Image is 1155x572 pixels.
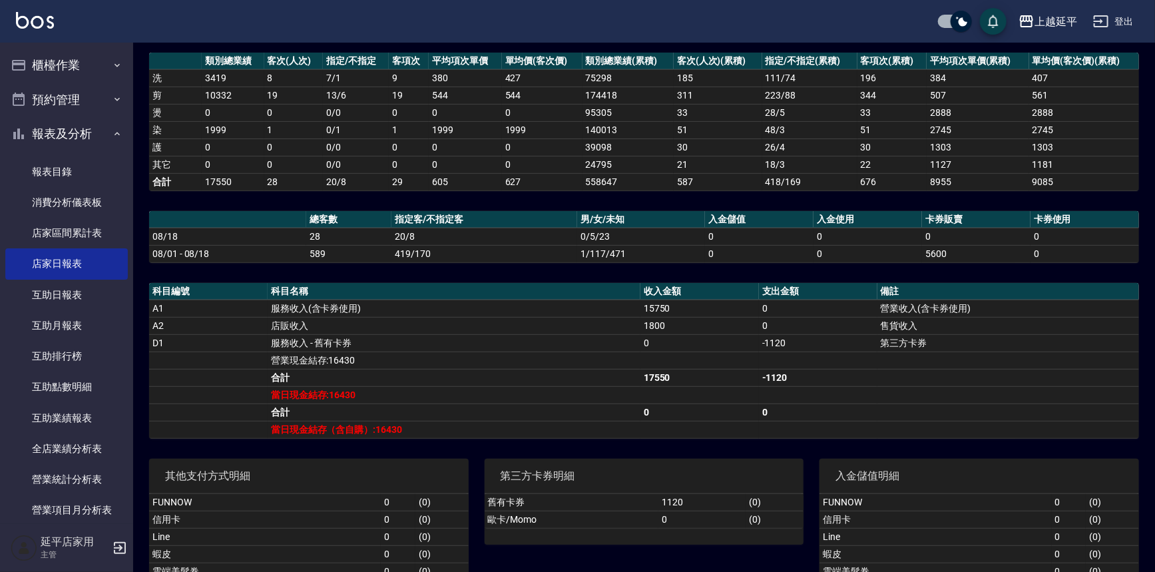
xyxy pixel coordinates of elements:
[5,341,128,372] a: 互助排行榜
[759,369,877,386] td: -1120
[429,104,501,121] td: 0
[389,53,429,70] th: 客項次
[381,511,415,528] td: 0
[5,117,128,151] button: 報表及分析
[813,245,922,262] td: 0
[835,469,1123,483] span: 入金儲值明細
[429,53,501,70] th: 平均項次單價
[1029,69,1139,87] td: 407
[149,283,268,300] th: 科目編號
[502,139,582,156] td: 0
[389,156,429,173] td: 0
[577,211,705,228] th: 男/女/未知
[857,53,927,70] th: 客項次(累積)
[429,87,501,104] td: 544
[1029,139,1139,156] td: 1303
[165,469,453,483] span: 其他支付方式明細
[582,104,674,121] td: 95305
[1029,121,1139,139] td: 2745
[306,211,391,228] th: 總客數
[429,156,501,173] td: 0
[202,104,264,121] td: 0
[149,211,1139,263] table: a dense table
[582,139,674,156] td: 39098
[577,245,705,262] td: 1/117/471
[922,245,1031,262] td: 5600
[323,104,389,121] td: 0 / 0
[762,173,857,190] td: 418/169
[1052,494,1086,511] td: 0
[323,156,389,173] td: 0 / 0
[149,545,381,563] td: 蝦皮
[1029,104,1139,121] td: 2888
[149,121,202,139] td: 染
[762,139,857,156] td: 26 / 4
[674,53,762,70] th: 客次(人次)(累積)
[1052,528,1086,545] td: 0
[1029,87,1139,104] td: 561
[927,121,1029,139] td: 2745
[877,300,1139,317] td: 營業收入(含卡券使用)
[202,139,264,156] td: 0
[268,404,640,421] td: 合計
[502,173,582,190] td: 627
[501,469,788,483] span: 第三方卡券明細
[268,369,640,386] td: 合計
[429,69,501,87] td: 380
[202,69,264,87] td: 3419
[502,87,582,104] td: 544
[381,494,415,511] td: 0
[582,156,674,173] td: 24795
[877,283,1139,300] th: 備註
[1086,511,1139,528] td: ( 0 )
[502,121,582,139] td: 1999
[1052,511,1086,528] td: 0
[746,494,804,511] td: ( 0 )
[264,69,323,87] td: 8
[674,156,762,173] td: 21
[819,494,1051,511] td: FUNNOW
[268,317,640,334] td: 店販收入
[389,121,429,139] td: 1
[819,528,1051,545] td: Line
[762,121,857,139] td: 48 / 3
[268,334,640,352] td: 服務收入 - 舊有卡券
[857,69,927,87] td: 196
[705,245,813,262] td: 0
[705,228,813,245] td: 0
[5,248,128,279] a: 店家日報表
[640,283,759,300] th: 收入金額
[149,511,381,528] td: 信用卡
[674,87,762,104] td: 311
[149,104,202,121] td: 燙
[640,317,759,334] td: 1800
[1086,528,1139,545] td: ( 0 )
[640,404,759,421] td: 0
[1086,494,1139,511] td: ( 0 )
[819,545,1051,563] td: 蝦皮
[502,104,582,121] td: 0
[202,53,264,70] th: 類別總業績
[762,53,857,70] th: 指定/不指定(累積)
[582,69,674,87] td: 75298
[1029,156,1139,173] td: 1181
[16,12,54,29] img: Logo
[813,228,922,245] td: 0
[391,228,577,245] td: 20/8
[674,69,762,87] td: 185
[1086,545,1139,563] td: ( 0 )
[264,173,323,190] td: 28
[268,300,640,317] td: 服務收入(含卡券使用)
[149,173,202,190] td: 合計
[5,433,128,464] a: 全店業績分析表
[323,53,389,70] th: 指定/不指定
[759,404,877,421] td: 0
[1031,228,1139,245] td: 0
[762,156,857,173] td: 18 / 3
[5,372,128,402] a: 互助點數明細
[268,386,640,404] td: 當日現金結存:16430
[391,245,577,262] td: 419/170
[759,317,877,334] td: 0
[5,187,128,218] a: 消費分析儀表板
[640,334,759,352] td: 0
